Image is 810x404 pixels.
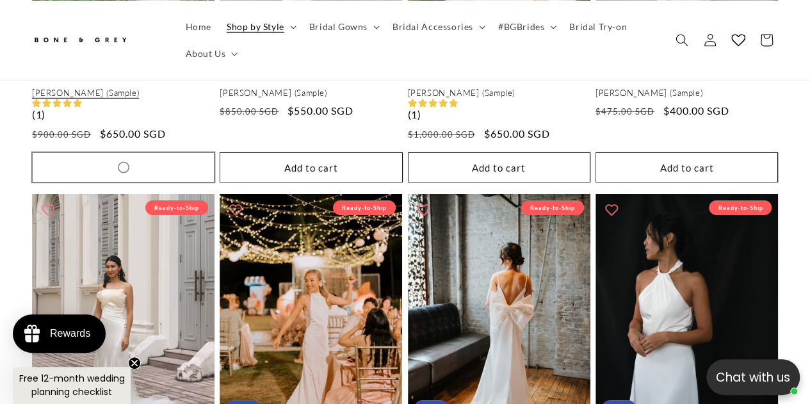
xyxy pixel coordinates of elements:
a: Home [178,13,219,40]
button: Open chatbox [706,359,800,395]
summary: Bridal Accessories [385,13,490,40]
summary: #BGBrides [490,13,562,40]
a: [PERSON_NAME] (Sample) [595,88,778,99]
button: Close teaser [128,357,141,369]
a: [PERSON_NAME] (Sample) [220,88,402,99]
span: Home [186,20,211,32]
button: Add to cart [595,152,778,182]
p: Chat with us [706,368,800,387]
a: Bridal Try-on [562,13,635,40]
summary: About Us [178,40,243,67]
img: Bone and Grey Bridal [32,29,128,51]
a: [PERSON_NAME] (Sample) [408,88,590,99]
div: Rewards [50,328,90,339]
button: Choose options [32,152,215,182]
button: Add to cart [220,152,402,182]
summary: Bridal Gowns [302,13,385,40]
span: #BGBrides [498,20,544,32]
summary: Shop by Style [219,13,302,40]
summary: Search [668,26,696,54]
span: Bridal Try-on [569,20,627,32]
button: Add to wishlist [411,197,437,223]
button: Add to wishlist [599,197,624,223]
a: [PERSON_NAME] (Sample) [32,88,215,99]
button: Add to wishlist [223,197,248,223]
span: About Us [186,47,226,59]
span: Bridal Accessories [393,20,473,32]
a: Bone and Grey Bridal [28,24,165,55]
button: Add to cart [408,152,590,182]
button: Add to wishlist [35,197,61,223]
span: Free 12-month wedding planning checklist [19,372,125,398]
div: Free 12-month wedding planning checklistClose teaser [13,367,131,404]
span: Bridal Gowns [309,20,368,32]
span: Shop by Style [227,20,284,32]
